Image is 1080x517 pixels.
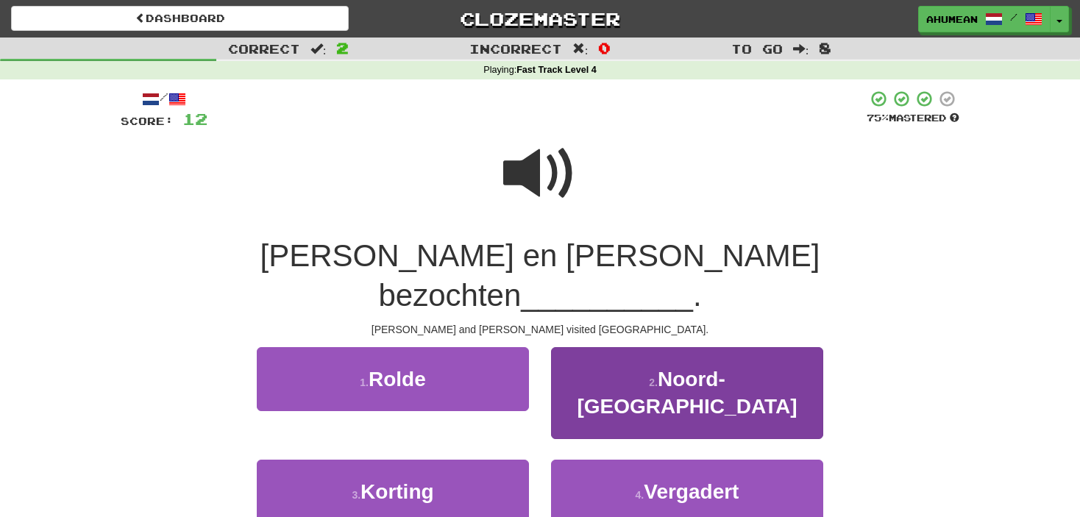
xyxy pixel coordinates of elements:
span: Correct [228,41,300,56]
span: 2 [336,39,349,57]
span: 75 % [867,112,889,124]
span: Noord-[GEOGRAPHIC_DATA] [577,368,797,418]
small: 3 . [352,489,360,501]
span: 8 [819,39,831,57]
span: : [310,43,327,55]
span: AHumean [926,13,978,26]
span: 12 [182,110,207,128]
span: __________ [521,278,693,313]
span: Rolde [369,368,426,391]
span: To go [731,41,783,56]
span: Score: [121,115,174,127]
a: AHumean / [918,6,1051,32]
span: 0 [598,39,611,57]
small: 4 . [636,489,644,501]
button: 1.Rolde [257,347,529,411]
small: 1 . [360,377,369,388]
span: : [572,43,589,55]
span: : [793,43,809,55]
div: / [121,90,207,108]
span: Vergadert [644,480,739,503]
a: Clozemaster [371,6,708,32]
div: Mastered [867,112,959,125]
button: 2.Noord-[GEOGRAPHIC_DATA] [551,347,823,439]
span: / [1010,12,1017,22]
div: [PERSON_NAME] and [PERSON_NAME] visited [GEOGRAPHIC_DATA]. [121,322,959,337]
a: Dashboard [11,6,349,31]
span: [PERSON_NAME] en [PERSON_NAME] bezochten [260,238,820,313]
span: Incorrect [469,41,562,56]
span: . [693,278,702,313]
small: 2 . [649,377,658,388]
span: Korting [360,480,434,503]
strong: Fast Track Level 4 [516,65,597,75]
